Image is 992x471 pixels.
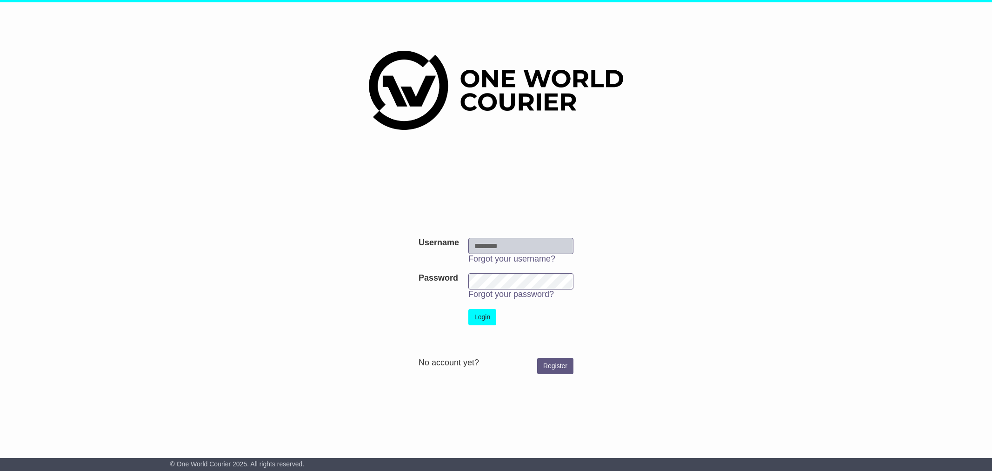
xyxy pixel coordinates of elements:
a: Forgot your username? [468,254,555,263]
label: Username [419,238,459,248]
img: One World [369,51,623,130]
div: No account yet? [419,358,573,368]
a: Forgot your password? [468,289,554,299]
span: © One World Courier 2025. All rights reserved. [170,460,305,468]
button: Login [468,309,496,325]
a: Register [537,358,573,374]
label: Password [419,273,458,283]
